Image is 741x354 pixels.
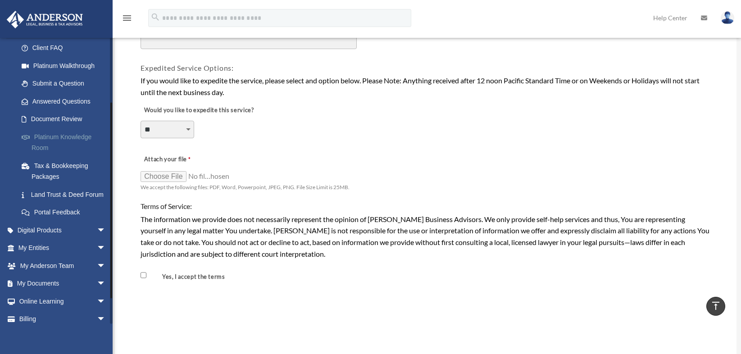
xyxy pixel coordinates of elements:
[13,186,119,204] a: Land Trust & Deed Forum
[142,304,279,339] iframe: reCAPTCHA
[6,275,119,293] a: My Documentsarrow_drop_down
[13,157,119,186] a: Tax & Bookkeeping Packages
[97,275,115,293] span: arrow_drop_down
[13,110,115,128] a: Document Review
[141,201,711,211] h4: Terms of Service:
[6,239,119,257] a: My Entitiesarrow_drop_down
[13,57,119,75] a: Platinum Walkthrough
[6,292,119,310] a: Online Learningarrow_drop_down
[4,11,86,28] img: Anderson Advisors Platinum Portal
[6,257,119,275] a: My Anderson Teamarrow_drop_down
[148,273,228,281] label: Yes, I accept the terms
[141,153,231,166] label: Attach your file
[6,310,119,328] a: Billingarrow_drop_down
[141,213,711,259] div: The information we provide does not necessarily represent the opinion of [PERSON_NAME] Business A...
[122,16,132,23] a: menu
[122,13,132,23] i: menu
[6,221,119,239] a: Digital Productsarrow_drop_down
[13,128,119,157] a: Platinum Knowledge Room
[710,300,721,311] i: vertical_align_top
[97,292,115,311] span: arrow_drop_down
[97,257,115,275] span: arrow_drop_down
[721,11,734,24] img: User Pic
[150,12,160,22] i: search
[13,92,119,110] a: Answered Questions
[97,310,115,329] span: arrow_drop_down
[141,184,350,191] span: We accept the following files: PDF, Word, Powerpoint, JPEG, PNG. File Size Limit is 25MB.
[13,39,119,57] a: Client FAQ
[13,75,119,93] a: Submit a Question
[97,239,115,258] span: arrow_drop_down
[97,221,115,240] span: arrow_drop_down
[706,297,725,316] a: vertical_align_top
[141,104,256,117] label: Would you like to expedite this service?
[13,204,119,222] a: Portal Feedback
[141,75,711,98] div: If you would like to expedite the service, please select and option below. Please Note: Anything ...
[141,64,234,72] span: Expedited Service Options:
